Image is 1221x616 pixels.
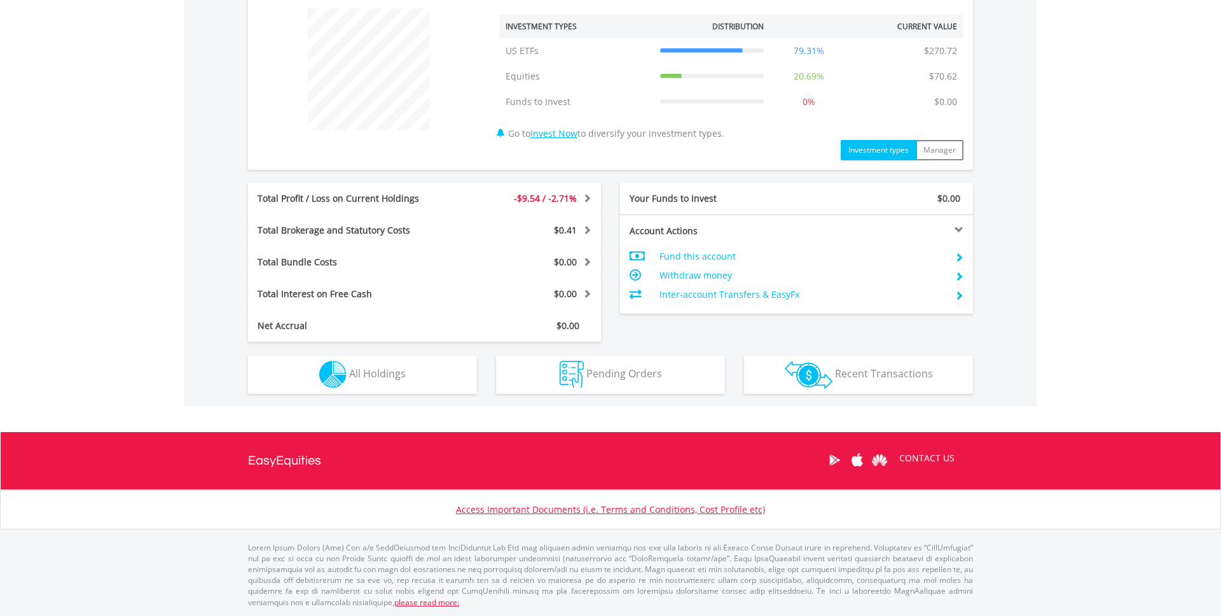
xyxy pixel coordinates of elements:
p: Lorem Ipsum Dolors (Ame) Con a/e SeddOeiusmod tem InciDiduntut Lab Etd mag aliquaen admin veniamq... [248,542,973,608]
span: $0.00 [554,256,577,268]
div: Total Interest on Free Cash [248,288,454,300]
div: Total Profit / Loss on Current Holdings [248,192,454,205]
img: transactions-zar-wht.png [785,361,832,389]
a: Huawei [868,440,890,480]
td: Funds to Invest [499,89,654,115]
div: Distribution [712,21,764,32]
td: 79.31% [770,38,848,64]
a: CONTACT US [890,440,963,476]
td: US ETFs [499,38,654,64]
img: holdings-wht.png [319,361,347,388]
a: please read more: [394,597,459,608]
button: Recent Transactions [744,356,973,394]
span: -$9.54 / -2.71% [514,192,577,204]
td: 20.69% [770,64,848,89]
span: $0.00 [556,319,579,332]
a: EasyEquities [248,432,321,489]
button: Pending Orders [496,356,725,394]
div: Account Actions [620,225,797,237]
td: Equities [499,64,654,89]
button: All Holdings [248,356,477,394]
div: Total Bundle Costs [248,256,454,269]
td: $270.72 [918,38,963,64]
span: $0.00 [937,192,960,204]
span: All Holdings [349,367,406,381]
a: Apple [846,440,868,480]
td: Fund this account [659,247,945,266]
span: Recent Transactions [835,367,933,381]
button: Investment types [841,140,916,160]
td: $70.62 [923,64,963,89]
span: $0.00 [554,288,577,300]
a: Google Play [824,440,846,480]
a: Access Important Documents (i.e. Terms and Conditions, Cost Profile etc) [456,503,765,515]
td: Withdraw money [659,266,945,285]
img: pending_instructions-wht.png [560,361,584,388]
a: Invest Now [530,127,577,139]
td: Inter-account Transfers & EasyFx [659,285,945,304]
td: $0.00 [928,89,963,115]
span: $0.41 [554,224,577,236]
div: Total Brokerage and Statutory Costs [248,224,454,237]
td: 0% [770,89,848,115]
th: Investment Types [499,15,654,38]
button: Manager [916,140,963,160]
div: Net Accrual [248,319,454,332]
span: Pending Orders [586,367,662,381]
div: Go to to diversify your investment types. [490,2,973,160]
th: Current Value [847,15,963,38]
div: Your Funds to Invest [620,192,797,205]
